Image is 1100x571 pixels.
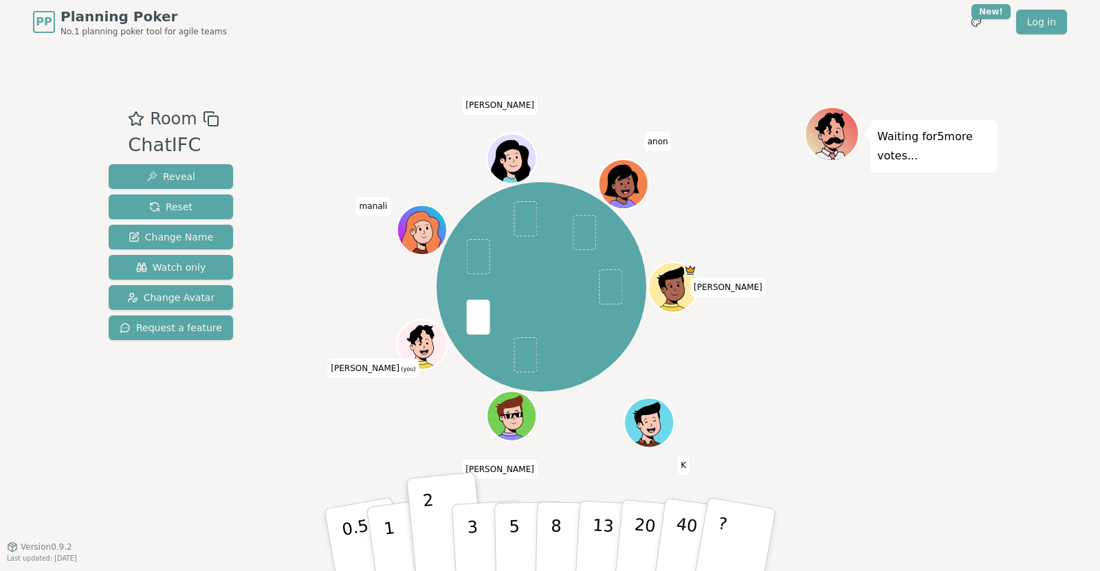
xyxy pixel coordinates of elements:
[109,164,233,189] button: Reveal
[684,264,696,276] span: Prakhar is the host
[877,127,990,166] p: Waiting for 5 more votes...
[150,107,197,131] span: Room
[33,7,227,37] a: PPPlanning PokerNo.1 planning poker tool for agile teams
[971,4,1011,19] div: New!
[109,194,233,219] button: Reset
[422,491,440,566] p: 2
[120,321,222,335] span: Request a feature
[399,321,445,368] button: Click to change your avatar
[690,278,766,297] span: Click to change your name
[127,291,215,304] span: Change Avatar
[1016,10,1067,34] a: Log in
[136,260,206,274] span: Watch only
[462,96,538,115] span: Click to change your name
[7,541,72,552] button: Version0.9.2
[60,7,227,26] span: Planning Poker
[128,131,219,159] div: ChatIFC
[109,285,233,310] button: Change Avatar
[129,230,213,244] span: Change Name
[128,107,144,131] button: Add as favourite
[644,132,672,151] span: Click to change your name
[399,366,416,372] span: (you)
[356,197,391,216] span: Click to change your name
[146,170,195,183] span: Reveal
[21,541,72,552] span: Version 0.9.2
[327,359,419,378] span: Click to change your name
[109,315,233,340] button: Request a feature
[60,26,227,37] span: No.1 planning poker tool for agile teams
[964,10,989,34] button: New!
[462,460,538,479] span: Click to change your name
[109,225,233,249] button: Change Name
[36,14,52,30] span: PP
[677,456,690,475] span: Click to change your name
[109,255,233,280] button: Watch only
[7,555,77,562] span: Last updated: [DATE]
[149,200,192,214] span: Reset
